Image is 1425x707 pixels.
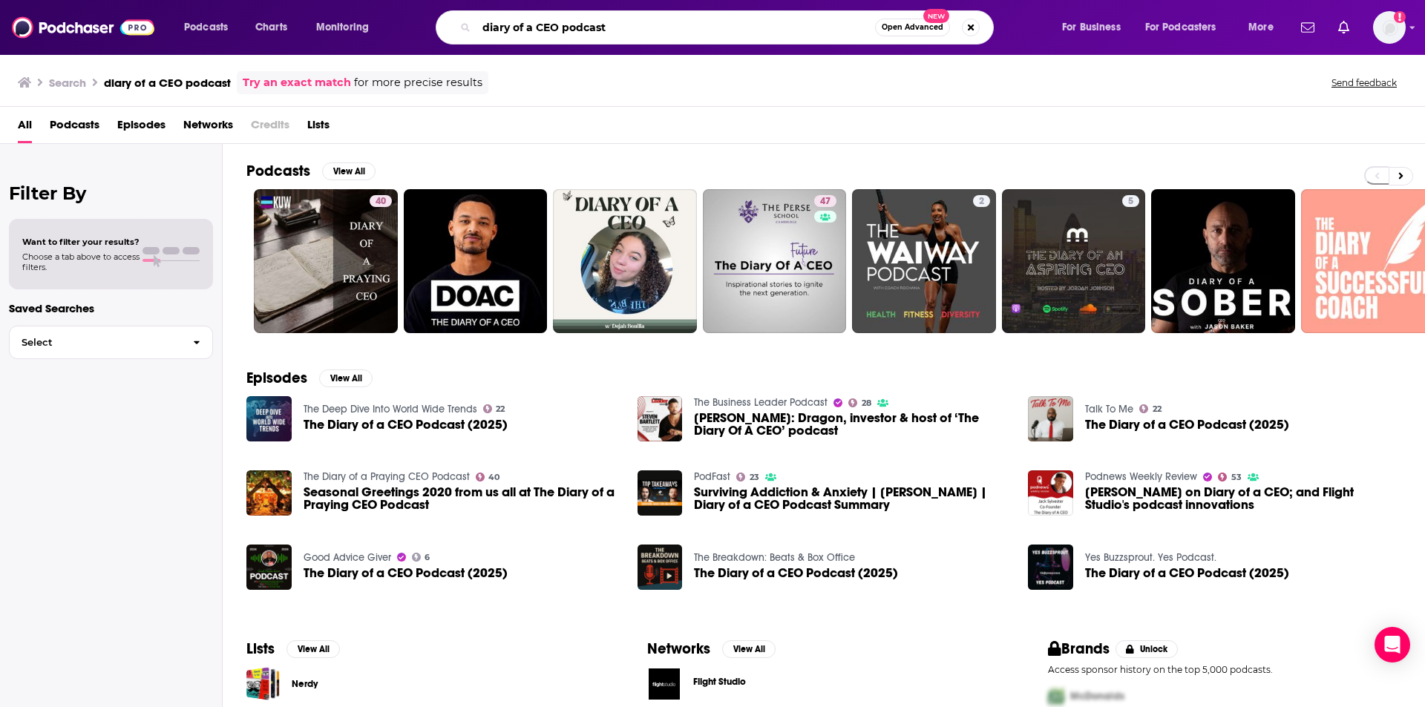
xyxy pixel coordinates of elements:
h2: Filter By [9,182,213,204]
button: View All [322,162,376,180]
a: Try an exact match [243,74,351,91]
a: 5 [1002,189,1146,333]
a: 22 [1139,404,1162,413]
a: Good Advice Giver [304,551,391,564]
a: Jack Sylvester on Diary of a CEO; and Flight Studio's podcast innovations [1028,470,1073,516]
span: Logged in as mmullin [1373,11,1406,44]
h2: Networks [647,639,710,658]
a: Yes Buzzsprout. Yes Podcast. [1085,551,1216,564]
a: Talk To Me [1085,403,1133,415]
span: For Business [1062,17,1121,38]
a: 40 [476,473,500,481]
span: McDonalds [1070,690,1124,703]
a: 47 [703,189,847,333]
a: The Diary of a CEO Podcast (2025) [1085,567,1289,579]
button: open menu [1052,16,1139,39]
a: Jack Sylvester on Diary of a CEO; and Flight Studio's podcast innovations [1085,486,1401,511]
button: open menu [1238,16,1292,39]
a: Podnews Weekly Review [1085,470,1197,483]
span: Monitoring [316,17,369,38]
span: 5 [1128,194,1133,209]
span: Flight Studio [693,676,746,688]
a: PodFast [694,470,730,483]
span: New [923,9,950,23]
img: The Diary of a CEO Podcast (2025) [1028,545,1073,590]
a: 23 [736,473,759,481]
img: Surviving Addiction & Anxiety | Russel Brand | Diary of a CEO Podcast Summary [638,470,683,516]
span: 23 [750,474,759,481]
button: Open AdvancedNew [875,19,950,36]
img: Flight Studio logo [647,667,681,701]
a: 5 [1122,195,1139,207]
a: Surviving Addiction & Anxiety | Russel Brand | Diary of a CEO Podcast Summary [694,486,1010,511]
img: The Diary of a CEO Podcast (2025) [246,396,292,441]
span: Episodes [117,113,166,143]
button: View All [722,640,776,658]
a: NetworksView All [647,639,776,658]
span: Lists [307,113,330,143]
span: Open Advanced [882,24,943,31]
input: Search podcasts, credits, & more... [476,16,875,39]
a: 6 [412,553,430,562]
span: Want to filter your results? [22,237,140,247]
img: The Diary of a CEO Podcast (2025) [638,545,683,590]
button: View All [286,640,340,658]
a: Nerdy [292,676,318,692]
a: Steven Bartlett: Dragon, investor & host of ‘The Diary Of A CEO’ podcast [694,412,1010,437]
img: The Diary of a CEO Podcast (2025) [246,545,292,590]
h2: Brands [1048,639,1110,658]
a: Nerdy [246,667,280,700]
svg: Add a profile image [1394,11,1406,23]
a: All [18,113,32,143]
span: For Podcasters [1145,17,1216,38]
span: Charts [255,17,287,38]
a: The Breakdown: Beats & Box Office [694,551,855,564]
h2: Episodes [246,369,307,387]
a: The Diary of a CEO Podcast (2025) [1085,418,1289,431]
a: The Deep Dive Into World Wide Trends [304,403,477,415]
a: 2 [973,195,990,207]
div: Search podcasts, credits, & more... [450,10,1008,45]
h3: diary of a CEO podcast [104,76,231,90]
a: EpisodesView All [246,369,373,387]
span: 2 [979,194,984,209]
span: Select [10,338,181,347]
img: Seasonal Greetings 2020 from us all at The Diary of a Praying CEO Podcast [246,470,292,516]
a: The Diary of a CEO Podcast (2025) [304,567,508,579]
a: Networks [183,113,233,143]
img: Steven Bartlett: Dragon, investor & host of ‘The Diary Of A CEO’ podcast [638,396,683,441]
span: Seasonal Greetings 2020 from us all at The Diary of a Praying CEO Podcast [304,486,620,511]
h2: Podcasts [246,162,310,180]
span: [PERSON_NAME] on Diary of a CEO; and Flight Studio's podcast innovations [1085,486,1401,511]
a: The Diary of a CEO Podcast (2025) [304,418,508,431]
a: Flight Studio logoFlight Studio [647,667,1000,701]
a: Show notifications dropdown [1295,15,1320,40]
button: View All [319,369,373,387]
a: 53 [1218,473,1242,481]
a: Podcasts [50,113,99,143]
button: Show profile menu [1373,11,1406,44]
span: Surviving Addiction & Anxiety | [PERSON_NAME] | Diary of a CEO Podcast Summary [694,486,1010,511]
a: 40 [370,195,392,207]
a: ListsView All [246,639,340,658]
span: 22 [1153,406,1162,412]
a: The Diary of a CEO Podcast (2025) [1028,396,1073,441]
span: 22 [496,406,505,412]
h3: Search [49,76,86,90]
span: 53 [1231,474,1242,481]
span: Choose a tab above to access filters. [22,251,140,272]
p: Saved Searches [9,301,213,315]
a: 47 [814,195,836,207]
a: 2 [852,189,996,333]
div: Open Intercom Messenger [1375,627,1410,662]
a: The Diary of a CEO Podcast (2025) [694,567,898,579]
